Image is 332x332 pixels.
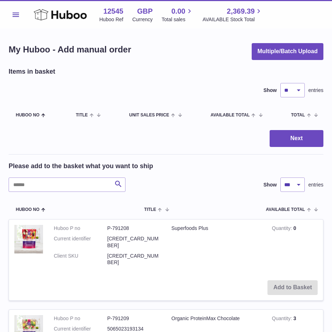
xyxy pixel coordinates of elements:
[16,113,39,117] span: Huboo no
[9,162,153,170] h2: Please add to the basket what you want to ship
[76,113,87,117] span: Title
[54,253,107,266] dt: Client SKU
[9,44,131,55] h1: My Huboo - Add manual order
[266,207,305,212] span: AVAILABLE Total
[144,207,156,212] span: Title
[107,315,161,322] dd: P-791209
[107,225,161,232] dd: P-791208
[308,181,323,188] span: entries
[103,6,123,16] strong: 12545
[210,113,250,117] span: AVAILABLE Total
[162,16,194,23] span: Total sales
[137,6,152,16] strong: GBP
[107,235,161,249] dd: [CREDIT_CARD_NUMBER]
[107,253,161,266] dd: [CREDIT_CARD_NUMBER]
[162,6,194,23] a: 0.00 Total sales
[54,235,107,249] dt: Current identifier
[54,315,107,322] dt: Huboo P no
[203,6,263,23] a: 2,369.39 AVAILABLE Stock Total
[308,87,323,94] span: entries
[14,225,43,254] img: Superfoods Plus
[132,16,153,23] div: Currency
[171,6,185,16] span: 0.00
[166,220,266,275] td: Superfoods Plus
[203,16,263,23] span: AVAILABLE Stock Total
[291,113,305,117] span: Total
[99,16,123,23] div: Huboo Ref
[129,113,169,117] span: Unit Sales Price
[252,43,323,60] button: Multiple/Batch Upload
[272,225,293,233] strong: Quantity
[227,6,255,16] span: 2,369.39
[272,315,293,323] strong: Quantity
[264,181,277,188] label: Show
[16,207,39,212] span: Huboo no
[270,130,323,147] button: Next
[9,67,55,76] h2: Items in basket
[266,220,323,275] td: 0
[264,87,277,94] label: Show
[54,225,107,232] dt: Huboo P no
